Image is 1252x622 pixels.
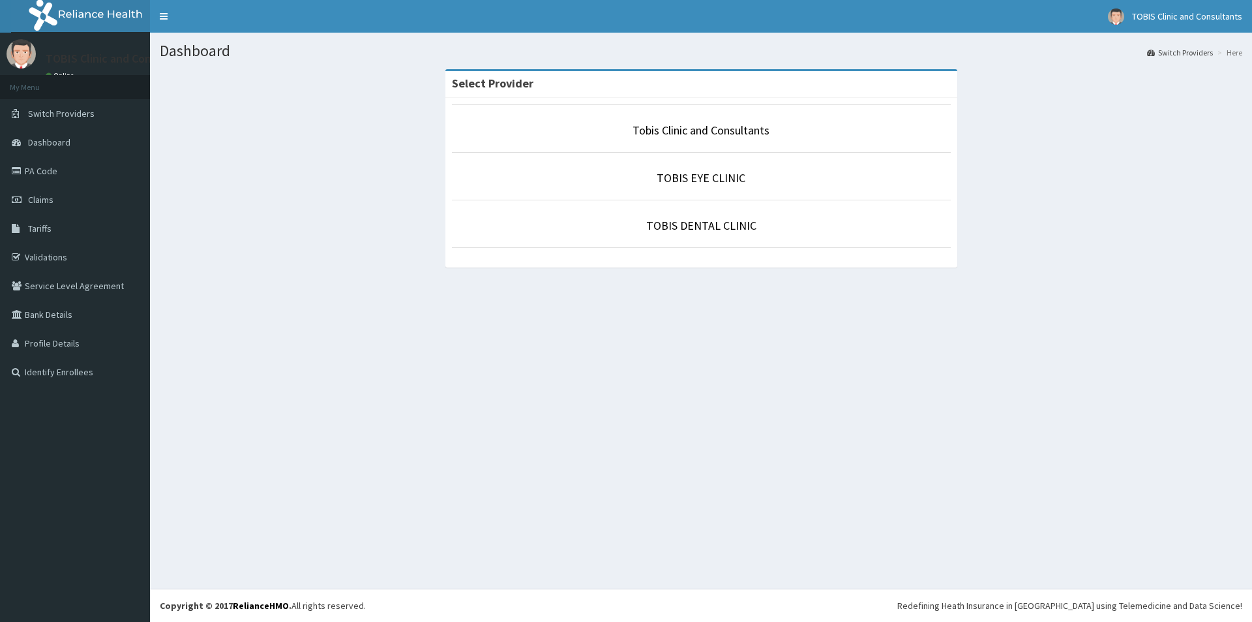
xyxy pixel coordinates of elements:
span: Dashboard [28,136,70,148]
span: TOBIS Clinic and Consultants [1132,10,1242,22]
span: Claims [28,194,53,206]
a: Switch Providers [1147,47,1213,58]
span: Switch Providers [28,108,95,119]
div: Redefining Heath Insurance in [GEOGRAPHIC_DATA] using Telemedicine and Data Science! [897,599,1242,612]
a: TOBIS EYE CLINIC [657,170,745,185]
a: TOBIS DENTAL CLINIC [646,218,756,233]
p: TOBIS Clinic and Consultants [46,53,194,65]
a: Online [46,71,77,80]
li: Here [1214,47,1242,58]
a: Tobis Clinic and Consultants [633,123,769,138]
span: Tariffs [28,223,52,234]
h1: Dashboard [160,42,1242,59]
strong: Copyright © 2017 . [160,600,291,612]
footer: All rights reserved. [150,589,1252,622]
a: RelianceHMO [233,600,289,612]
strong: Select Provider [452,76,533,91]
img: User Image [7,39,36,69]
img: User Image [1108,8,1124,25]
